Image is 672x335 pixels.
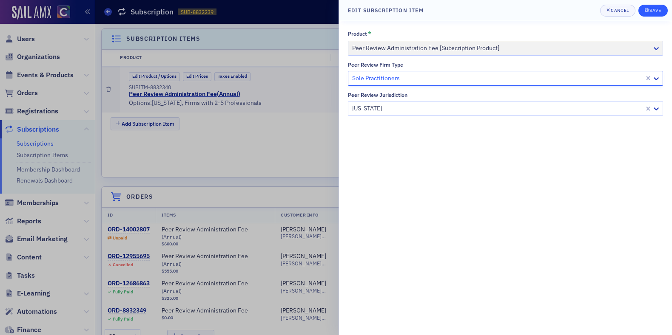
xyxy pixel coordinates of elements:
div: Peer Review Firm Type [348,62,403,68]
button: Cancel [600,5,635,17]
div: Cancel [611,8,629,13]
div: Save [649,8,661,13]
div: Peer Review Jurisdiction [348,92,407,98]
div: Product [348,31,367,37]
button: Save [638,5,668,17]
h4: Edit Subscription Item [348,6,424,14]
abbr: This field is required [368,30,371,38]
